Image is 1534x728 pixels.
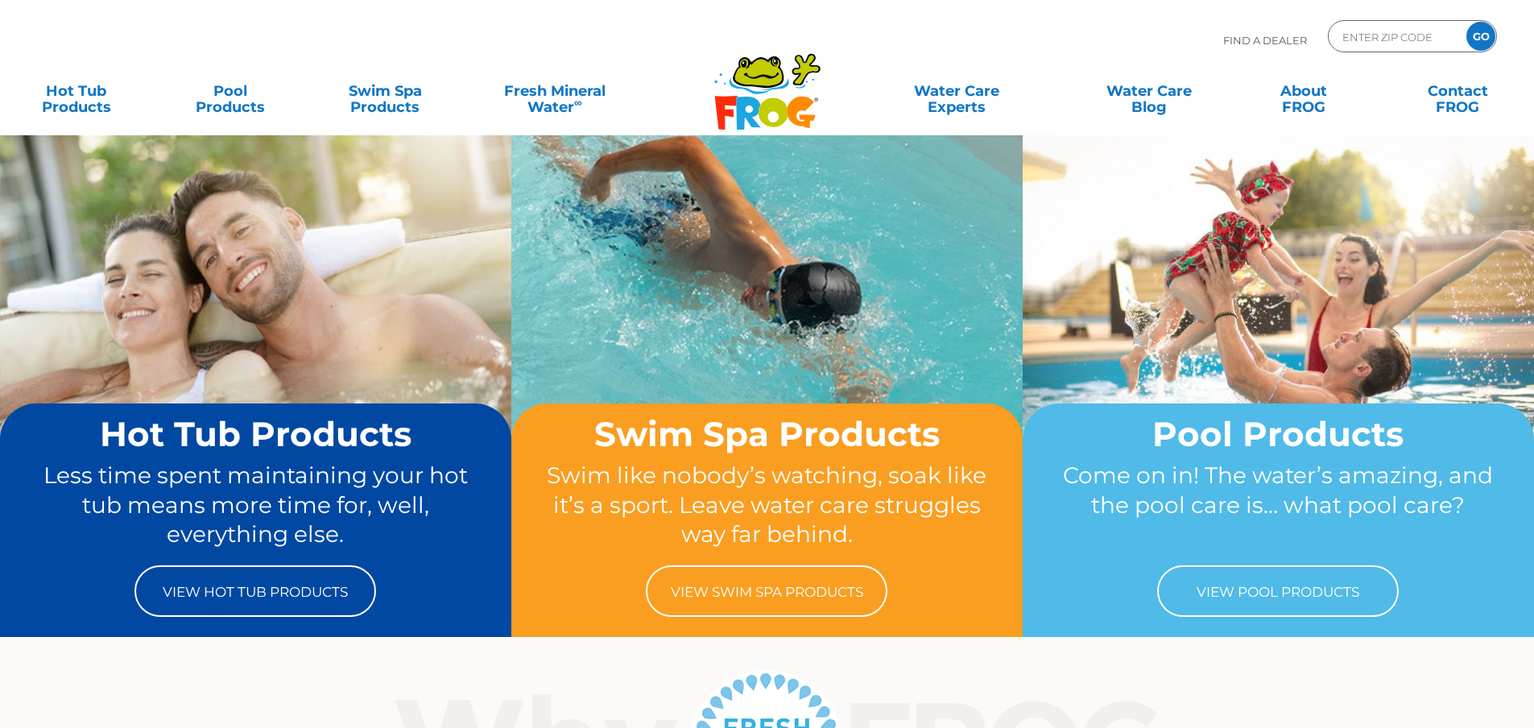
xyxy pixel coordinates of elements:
[705,32,829,130] img: Frog Products Logo
[16,75,136,107] a: Hot TubProducts
[325,75,445,107] a: Swim SpaProducts
[1157,565,1399,617] a: View Pool Products
[542,416,992,453] h2: Swim Spa Products
[134,565,376,617] a: View Hot Tub Products
[171,75,291,107] a: PoolProducts
[1466,22,1495,51] input: GO
[1223,20,1307,60] p: Find A Dealer
[1243,75,1363,107] a: AboutFROG
[574,96,582,109] sup: ∞
[1398,75,1518,107] a: ContactFROG
[859,75,1054,107] a: Water CareExperts
[1089,75,1209,107] a: Water CareBlog
[646,565,887,617] a: View Swim Spa Products
[511,134,1023,516] img: home-banner-swim-spa-short
[1053,461,1503,549] p: Come on in! The water’s amazing, and the pool care is… what pool care?
[31,461,481,549] p: Less time spent maintaining your hot tub means more time for, well, everything else.
[542,461,992,549] p: Swim like nobody’s watching, soak like it’s a sport. Leave water care struggles way far behind.
[1023,134,1534,516] img: home-banner-pool-short
[1053,416,1503,453] h2: Pool Products
[479,75,630,107] a: Fresh MineralWater∞
[31,416,481,453] h2: Hot Tub Products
